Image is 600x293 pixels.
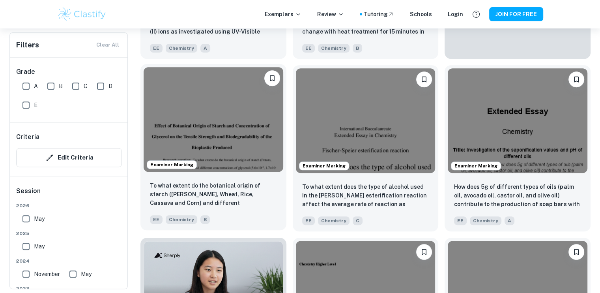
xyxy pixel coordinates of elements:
[150,44,163,53] span: EE
[16,257,122,265] span: 2024
[416,71,432,87] button: Please log in to bookmark exemplars
[454,216,467,225] span: EE
[108,82,112,90] span: D
[16,202,122,209] span: 2026
[410,10,432,19] a: Schools
[469,8,483,21] button: Help and Feedback
[353,216,363,225] span: C
[16,39,39,51] h6: Filters
[147,161,196,168] span: Examiner Marking
[16,230,122,237] span: 2025
[34,242,45,251] span: May
[81,270,92,278] span: May
[16,285,122,292] span: 2023
[166,215,197,224] span: Chemistry
[454,182,581,209] p: How does 5g of different types of oils (palm oil, avocado oil, castor oil, and olive oil) contrib...
[445,65,591,231] a: Examiner MarkingPlease log in to bookmark exemplarsHow does 5g of different types of oils (palm o...
[59,82,63,90] span: B
[451,162,501,169] span: Examiner Marking
[317,10,344,19] p: Review
[302,216,315,225] span: EE
[16,148,122,167] button: Edit Criteria
[302,182,429,209] p: To what extent does the type of alcohol used in the Fischer-Speier esterification reaction affect...
[16,186,122,202] h6: Session
[568,244,584,260] button: Please log in to bookmark exemplars
[57,6,107,22] img: Clastify logo
[318,216,350,225] span: Chemistry
[34,270,60,278] span: November
[489,7,543,21] button: JOIN FOR FREE
[318,44,350,53] span: Chemistry
[416,244,432,260] button: Please log in to bookmark exemplars
[364,10,394,19] a: Tutoring
[166,44,197,53] span: Chemistry
[200,215,210,224] span: B
[84,82,88,90] span: C
[200,44,210,53] span: A
[353,44,362,53] span: B
[16,132,39,142] h6: Criteria
[505,216,514,225] span: A
[144,67,283,172] img: Chemistry EE example thumbnail: To what extent do the botanical origin o
[140,65,286,231] a: Examiner MarkingPlease log in to bookmark exemplarsTo what extent do the botanical origin of star...
[265,10,301,19] p: Exemplars
[470,216,501,225] span: Chemistry
[293,65,439,231] a: Examiner MarkingPlease log in to bookmark exemplarsTo what extent does the type of alcohol used i...
[34,82,38,90] span: A
[299,162,349,169] span: Examiner Marking
[264,70,280,86] button: Please log in to bookmark exemplars
[34,101,37,109] span: E
[34,214,45,223] span: May
[296,68,436,173] img: Chemistry EE example thumbnail: To what extent does the type of alcohol
[568,71,584,87] button: Please log in to bookmark exemplars
[16,67,122,77] h6: Grade
[448,68,587,173] img: Chemistry EE example thumbnail: How does 5g of different types of oils (
[150,181,277,208] p: To what extent do the botanical origin of starch (Potato, Wheat, Rice, Cassava and Corn) and diff...
[150,215,163,224] span: EE
[302,44,315,53] span: EE
[448,10,463,19] a: Login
